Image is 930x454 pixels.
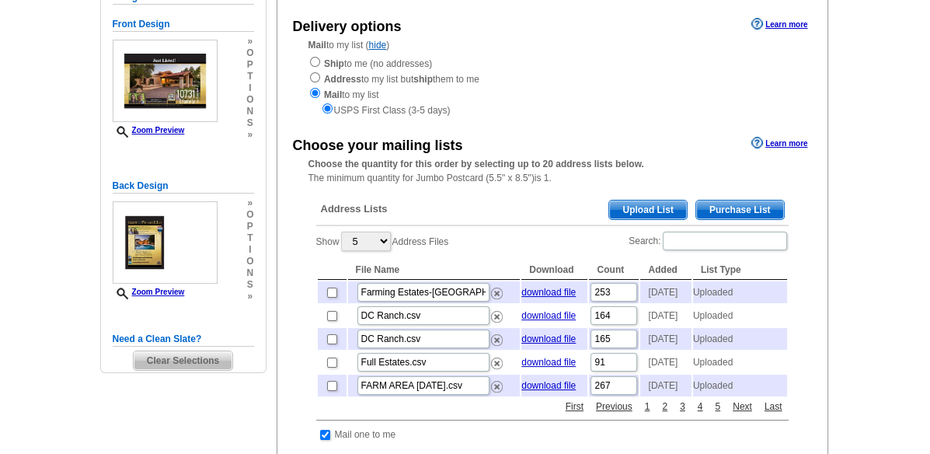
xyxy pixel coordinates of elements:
[308,102,796,117] div: USPS First Class (3-5 days)
[640,281,691,303] td: [DATE]
[694,400,707,414] a: 4
[246,94,253,106] span: o
[113,332,254,347] h5: Need a Clean Slate?
[341,232,391,251] select: ShowAddress Files
[693,305,787,327] td: Uploaded
[113,40,218,122] img: small-thumb.jpg
[491,285,503,295] a: Remove this list
[246,82,253,94] span: i
[491,308,503,319] a: Remove this list
[246,221,253,232] span: p
[324,89,342,100] strong: Mail
[308,40,326,51] strong: Mail
[246,36,253,47] span: »
[640,260,691,280] th: Added
[277,157,827,185] div: The minimum quantity for Jumbo Postcard (5.5" x 8.5")is 1.
[246,106,253,117] span: n
[693,260,787,280] th: List Type
[113,17,254,32] h5: Front Design
[751,18,807,30] a: Learn more
[491,358,503,369] img: delete.png
[592,400,636,414] a: Previous
[521,260,587,280] th: Download
[640,375,691,396] td: [DATE]
[413,74,433,85] strong: ship
[491,381,503,393] img: delete.png
[491,378,503,389] a: Remove this list
[663,232,787,250] input: Search:
[246,209,253,221] span: o
[293,16,402,37] div: Delivery options
[491,311,503,323] img: delete.png
[693,281,787,303] td: Uploaded
[751,137,807,149] a: Learn more
[316,230,449,253] label: Show Address Files
[246,71,253,82] span: t
[761,400,786,414] a: Last
[321,202,388,216] span: Address Lists
[246,267,253,279] span: n
[308,159,644,169] strong: Choose the quantity for this order by selecting up to 20 address lists below.
[693,328,787,350] td: Uploaded
[113,201,218,284] img: small-thumb.jpg
[693,351,787,373] td: Uploaded
[711,400,724,414] a: 5
[640,305,691,327] td: [DATE]
[308,55,796,117] div: to me (no addresses) to my list but them to me to my list
[246,59,253,71] span: p
[246,279,253,291] span: s
[676,400,689,414] a: 3
[246,256,253,267] span: o
[334,427,397,442] td: Mail one to me
[491,331,503,342] a: Remove this list
[246,232,253,244] span: t
[324,74,361,85] strong: Address
[113,126,185,134] a: Zoom Preview
[729,400,756,414] a: Next
[562,400,587,414] a: First
[521,334,576,344] a: download file
[658,400,671,414] a: 2
[640,328,691,350] td: [DATE]
[113,179,254,194] h5: Back Design
[491,288,503,299] img: delete.png
[246,47,253,59] span: o
[293,135,463,156] div: Choose your mailing lists
[134,351,232,370] span: Clear Selections
[113,288,185,296] a: Zoom Preview
[369,40,387,51] a: hide
[246,129,253,141] span: »
[521,357,576,368] a: download file
[640,351,691,373] td: [DATE]
[246,117,253,129] span: s
[521,310,576,321] a: download file
[246,197,253,209] span: »
[246,291,253,302] span: »
[693,375,787,396] td: Uploaded
[521,380,576,391] a: download file
[696,201,784,219] span: Purchase List
[277,38,827,117] div: to my list ( )
[491,334,503,346] img: delete.png
[491,354,503,365] a: Remove this list
[348,260,521,280] th: File Name
[641,400,654,414] a: 1
[521,287,576,298] a: download file
[324,58,344,69] strong: Ship
[629,230,788,252] label: Search:
[609,201,686,219] span: Upload List
[246,244,253,256] span: i
[589,260,639,280] th: Count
